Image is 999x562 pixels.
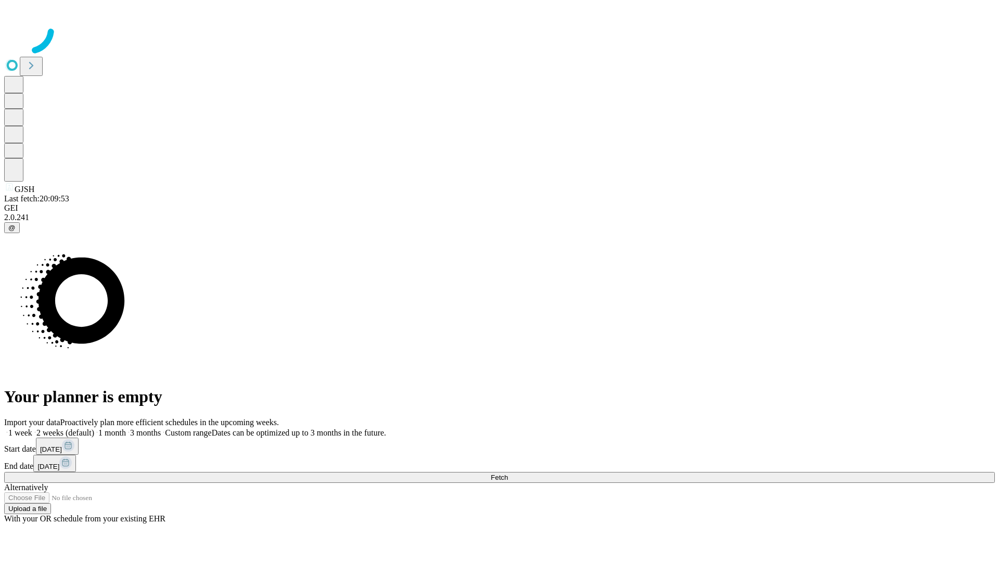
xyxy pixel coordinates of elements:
[4,387,995,406] h1: Your planner is empty
[130,428,161,437] span: 3 months
[4,438,995,455] div: Start date
[36,428,94,437] span: 2 weeks (default)
[4,418,60,427] span: Import your data
[36,438,79,455] button: [DATE]
[98,428,126,437] span: 1 month
[4,472,995,483] button: Fetch
[4,222,20,233] button: @
[4,213,995,222] div: 2.0.241
[491,474,508,481] span: Fetch
[8,428,32,437] span: 1 week
[4,194,69,203] span: Last fetch: 20:09:53
[37,463,59,470] span: [DATE]
[4,203,995,213] div: GEI
[4,503,51,514] button: Upload a file
[8,224,16,232] span: @
[4,483,48,492] span: Alternatively
[15,185,34,194] span: GJSH
[40,445,62,453] span: [DATE]
[212,428,386,437] span: Dates can be optimized up to 3 months in the future.
[60,418,279,427] span: Proactively plan more efficient schedules in the upcoming weeks.
[33,455,76,472] button: [DATE]
[165,428,211,437] span: Custom range
[4,455,995,472] div: End date
[4,514,165,523] span: With your OR schedule from your existing EHR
